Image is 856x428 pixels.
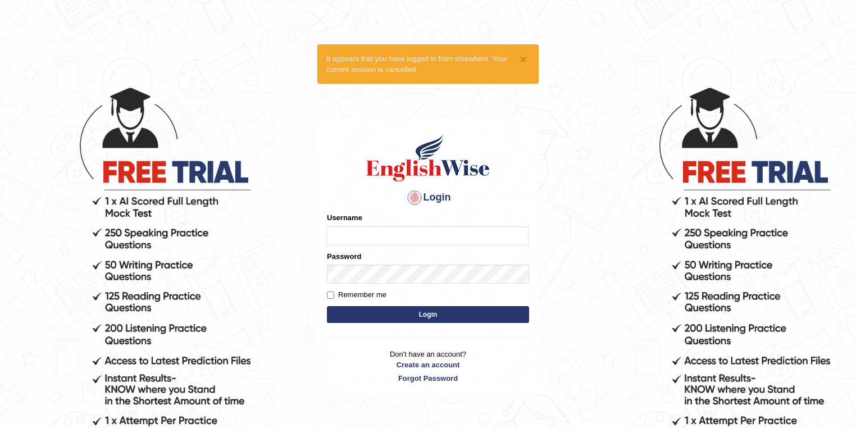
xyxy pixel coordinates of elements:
[327,289,386,300] label: Remember me
[327,359,529,370] a: Create an account
[520,53,527,65] button: ×
[327,373,529,384] a: Forgot Password
[327,292,334,299] input: Remember me
[327,212,362,223] label: Username
[317,44,539,84] div: It appears that you have logged in from elsewhere. Your current session is cancelled
[327,251,361,262] label: Password
[327,349,529,384] p: Don't have an account?
[327,189,529,207] h4: Login
[327,306,529,323] button: Login
[364,133,492,183] img: Logo of English Wise sign in for intelligent practice with AI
